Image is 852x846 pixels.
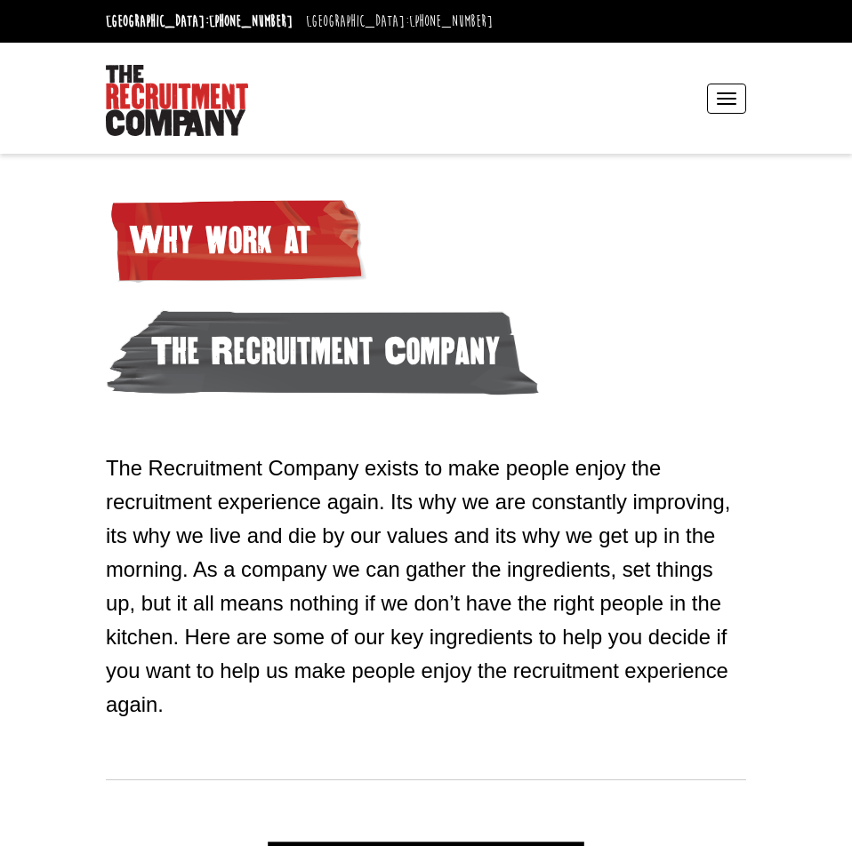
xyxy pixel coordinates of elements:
a: [PHONE_NUMBER] [209,12,293,31]
span: Why work at [106,191,366,290]
li: [GEOGRAPHIC_DATA]: [101,7,297,36]
span: The Recruitment Company [106,302,540,401]
li: [GEOGRAPHIC_DATA]: [301,7,497,36]
a: [PHONE_NUMBER] [409,12,493,31]
p: The Recruitment Company exists to make people enjoy the recruitment experience again. Its why we ... [106,451,746,722]
img: The Recruitment Company [106,65,248,136]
